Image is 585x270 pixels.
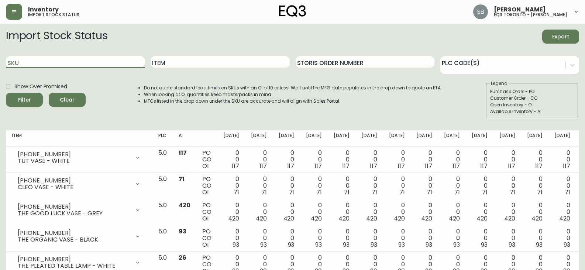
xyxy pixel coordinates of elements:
th: [DATE] [300,130,328,147]
div: Purchase Order - PO [490,88,574,95]
div: 0 0 [334,150,350,170]
th: [DATE] [438,130,466,147]
span: 420 [531,214,543,223]
div: 0 0 [306,176,322,196]
div: [PHONE_NUMBER]TUT VASE - WHITE [12,150,147,166]
img: 62e4f14275e5c688c761ab51c449f16a [473,4,488,19]
span: 93 [481,240,488,249]
div: 0 0 [527,202,543,222]
span: 71 [234,188,239,196]
div: 0 0 [554,150,570,170]
span: 93 [564,240,570,249]
div: 0 0 [527,176,543,196]
span: 71 [316,188,322,196]
span: 71 [482,188,488,196]
span: 420 [504,214,515,223]
span: 71 [565,188,570,196]
div: 0 0 [416,228,432,248]
span: OI [202,188,209,196]
div: 0 0 [554,202,570,222]
th: [DATE] [548,130,576,147]
span: 71 [510,188,515,196]
span: 420 [311,214,322,223]
div: 0 0 [306,150,322,170]
div: 0 0 [334,202,350,222]
span: 71 [261,188,267,196]
span: 93 [288,240,295,249]
h5: import stock status [28,13,79,17]
div: 0 0 [306,228,322,248]
div: 0 0 [472,176,488,196]
span: 117 [232,162,239,170]
span: Clear [55,95,80,105]
div: 0 0 [251,202,267,222]
span: 117 [398,162,405,170]
li: When looking at OI quantities, keep masterpacks in mind. [144,91,442,98]
h5: eq3 toronto - [PERSON_NAME] [494,13,567,17]
span: OI [202,214,209,223]
div: 0 0 [444,150,460,170]
div: PO CO [202,150,211,170]
span: 71 [179,175,185,183]
div: 0 0 [389,202,405,222]
span: OI [202,240,209,249]
legend: Legend [490,80,508,87]
img: logo [279,5,306,17]
div: TUT VASE - WHITE [18,158,130,164]
span: Show Over Promised [14,83,67,90]
div: 0 0 [251,228,267,248]
div: 0 0 [499,228,515,248]
span: 117 [179,148,187,157]
div: PO CO [202,202,211,222]
th: [DATE] [493,130,521,147]
span: 26 [179,253,186,262]
span: 117 [314,162,322,170]
span: 420 [256,214,267,223]
div: 0 0 [361,228,377,248]
div: 0 0 [223,202,239,222]
th: [DATE] [245,130,273,147]
span: 71 [454,188,460,196]
span: 117 [342,162,350,170]
div: [PHONE_NUMBER]CLEO VASE - WHITE [12,176,147,192]
span: 93 [398,240,405,249]
div: 0 0 [279,202,295,222]
span: 420 [449,214,460,223]
div: 0 0 [251,176,267,196]
div: [PHONE_NUMBER] [18,204,130,210]
span: 420 [366,214,377,223]
th: PLC [152,130,173,147]
span: 117 [508,162,515,170]
th: [DATE] [328,130,355,147]
div: 0 0 [472,202,488,222]
div: 0 0 [279,150,295,170]
div: 0 0 [223,150,239,170]
div: 0 0 [361,150,377,170]
div: [PHONE_NUMBER]THE ORGANIC VASE - BLACK [12,228,147,245]
div: 0 0 [223,228,239,248]
div: [PHONE_NUMBER] [18,177,130,184]
span: 93 [426,240,432,249]
span: 420 [338,214,350,223]
span: 420 [283,214,295,223]
div: 0 0 [499,176,515,196]
span: 71 [289,188,295,196]
div: [PHONE_NUMBER] [18,256,130,263]
h2: Import Stock Status [6,30,107,44]
span: 117 [452,162,460,170]
span: 71 [372,188,377,196]
div: [PHONE_NUMBER] [18,230,130,236]
span: 117 [563,162,570,170]
span: 420 [394,214,405,223]
div: 0 0 [472,228,488,248]
div: THE PLEATED TABLE LAMP - WHITE [18,263,130,269]
span: [PERSON_NAME] [494,7,546,13]
div: Open Inventory - OI [490,102,574,108]
div: 0 0 [361,202,377,222]
span: 93 [343,240,350,249]
div: 0 0 [554,176,570,196]
div: PO CO [202,228,211,248]
span: 420 [179,201,190,209]
span: 93 [179,227,186,236]
div: 0 0 [444,228,460,248]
